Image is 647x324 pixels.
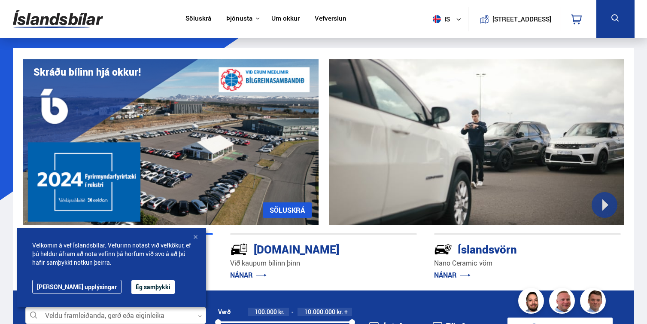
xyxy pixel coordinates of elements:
[278,309,285,315] span: kr.
[218,309,231,315] div: Verð
[33,66,141,78] h1: Skráðu bílinn hjá okkur!
[473,7,556,31] a: [STREET_ADDRESS]
[32,280,122,293] a: [PERSON_NAME] upplýsingar
[429,6,468,32] button: is
[315,15,346,24] a: Vefverslun
[519,289,545,315] img: nhp88E3Fdnt1Opn2.png
[230,240,248,258] img: tr5P-W3DuiFaO7aO.svg
[496,15,548,23] button: [STREET_ADDRESS]
[434,258,621,268] p: Nano Ceramic vörn
[271,15,300,24] a: Um okkur
[344,309,348,315] span: +
[434,241,590,256] div: Íslandsvörn
[131,280,175,294] button: Ég samþykki
[304,308,335,316] span: 10.000.000
[434,270,471,280] a: NÁNAR
[230,258,417,268] p: Við kaupum bílinn þinn
[434,240,452,258] img: -Svtn6bYgwAsiwNX.svg
[255,308,277,316] span: 100.000
[550,289,576,315] img: siFngHWaQ9KaOqBr.png
[581,289,607,315] img: FbJEzSuNWCJXmdc-.webp
[263,202,312,218] a: SÖLUSKRÁ
[13,5,103,33] img: G0Ugv5HjCgRt.svg
[433,15,441,23] img: svg+xml;base64,PHN2ZyB4bWxucz0iaHR0cDovL3d3dy53My5vcmcvMjAwMC9zdmciIHdpZHRoPSI1MTIiIGhlaWdodD0iNT...
[230,241,386,256] div: [DOMAIN_NAME]
[429,15,451,23] span: is
[23,59,319,225] img: eKx6w-_Home_640_.png
[230,270,267,280] a: NÁNAR
[32,241,191,267] span: Velkomin á vef Íslandsbílar. Vefurinn notast við vefkökur, ef þú heldur áfram að nota vefinn þá h...
[337,309,343,315] span: kr.
[226,15,252,23] button: Þjónusta
[185,15,211,24] a: Söluskrá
